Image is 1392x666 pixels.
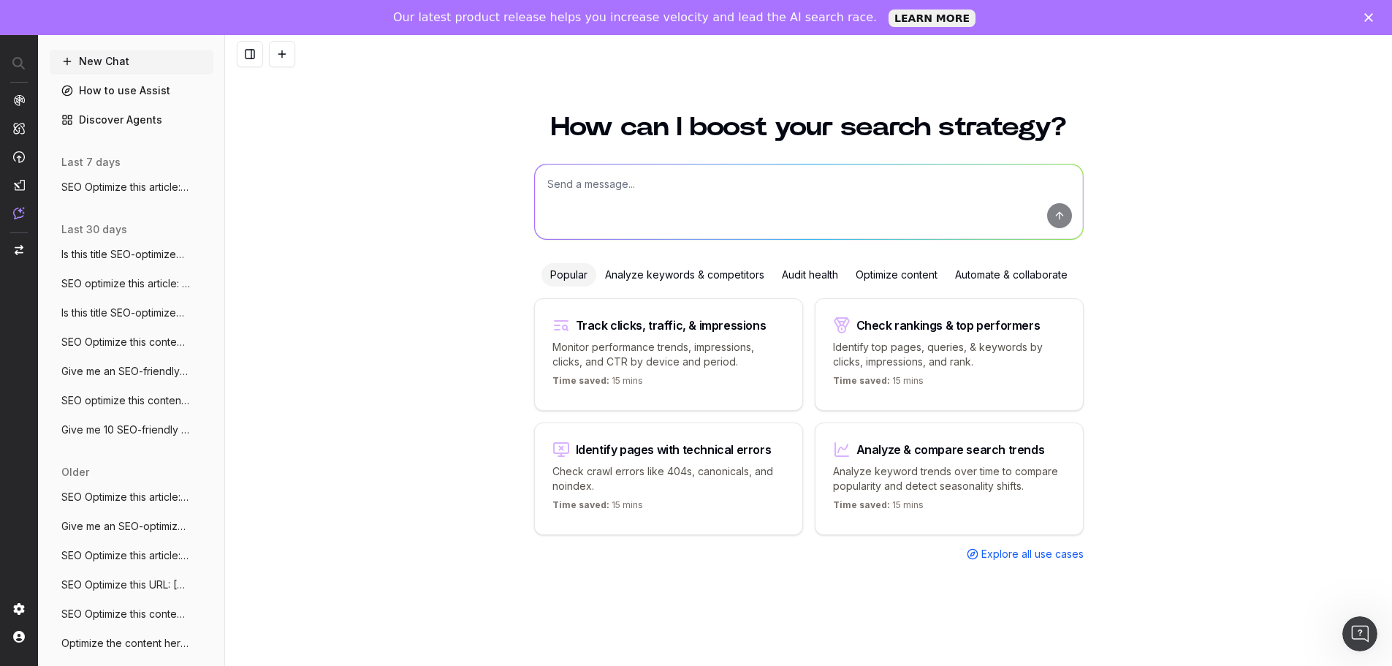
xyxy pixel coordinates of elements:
[946,263,1076,287] div: Automate & collaborate
[856,319,1041,331] div: Check rankings & top performers
[61,364,190,379] span: Give me an SEO-friendly title that repla
[1342,616,1377,651] iframe: Intercom live chat
[61,247,190,262] span: Is this title SEO-optimized? What is Co
[534,114,1084,140] h1: How can I boost your search strategy?
[50,573,213,597] button: SEO Optimize this URL: [URL]
[552,375,643,393] p: 15 mins
[61,155,121,170] span: last 7 days
[50,544,213,567] button: SEO Optimize this article: [URL].
[50,515,213,538] button: Give me an SEO-optimized title for this:
[61,548,190,563] span: SEO Optimize this article: [URL].
[833,499,924,517] p: 15 mins
[61,276,190,291] span: SEO optimize this article: [URL].
[61,636,190,651] span: Optimize the content here: [URL].
[50,50,213,73] button: New Chat
[61,393,190,408] span: SEO optimize this content: [URL].
[981,547,1084,561] span: Explore all use cases
[576,319,767,331] div: Track clicks, traffic, & impressions
[833,499,890,510] span: Time saved:
[13,631,25,643] img: My account
[61,335,190,349] span: SEO Optimize this content: [URL].
[13,94,25,106] img: Analytics
[13,122,25,135] img: Intelligence
[13,207,25,219] img: Assist
[50,389,213,412] button: SEO optimize this content: [URL].
[552,499,643,517] p: 15 mins
[833,375,890,386] span: Time saved:
[61,490,190,504] span: SEO Optimize this article: [URL].
[61,578,190,592] span: SEO Optimize this URL: [URL]
[61,423,190,437] span: Give me 10 SEO-friendly alternatives to
[13,151,25,163] img: Activation
[596,263,773,287] div: Analyze keywords & competitors
[847,263,946,287] div: Optimize content
[833,464,1065,493] p: Analyze keyword trends over time to compare popularity and detect seasonality shifts.
[61,222,127,237] span: last 30 days
[393,10,877,25] div: Our latest product release helps you increase velocity and lead the AI search race.
[50,418,213,442] button: Give me 10 SEO-friendly alternatives to
[541,263,596,287] div: Popular
[552,340,785,369] p: Monitor performance trends, impressions, clicks, and CTR by device and period.
[50,360,213,383] button: Give me an SEO-friendly title that repla
[15,245,23,255] img: Switch project
[552,464,785,493] p: Check crawl errors like 404s, canonicals, and noindex.
[576,444,772,455] div: Identify pages with technical errors
[50,301,213,325] button: Is this title SEO-optimized? What Landl
[1364,13,1379,22] div: Close
[61,607,190,621] span: SEO Optimize this content: Renters Insu
[967,547,1084,561] a: Explore all use cases
[889,10,975,27] a: LEARN MORE
[50,485,213,509] button: SEO Optimize this article: [URL].
[50,272,213,295] button: SEO optimize this article: [URL].
[856,444,1045,455] div: Analyze & compare search trends
[50,243,213,266] button: Is this title SEO-optimized? What is Co
[61,519,190,534] span: Give me an SEO-optimized title for this:
[773,263,847,287] div: Audit health
[50,330,213,354] button: SEO Optimize this content: [URL].
[552,499,609,510] span: Time saved:
[61,180,190,194] span: SEO Optimize this article: [URL].
[50,602,213,626] button: SEO Optimize this content: Renters Insu
[50,79,213,102] a: How to use Assist
[50,108,213,132] a: Discover Agents
[13,603,25,615] img: Setting
[50,632,213,655] button: Optimize the content here: [URL].
[13,179,25,191] img: Studio
[61,306,190,320] span: Is this title SEO-optimized? What Landl
[833,340,1065,369] p: Identify top pages, queries, & keywords by clicks, impressions, and rank.
[833,375,924,393] p: 15 mins
[552,375,609,386] span: Time saved:
[50,175,213,199] button: SEO Optimize this article: [URL].
[61,465,89,480] span: older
